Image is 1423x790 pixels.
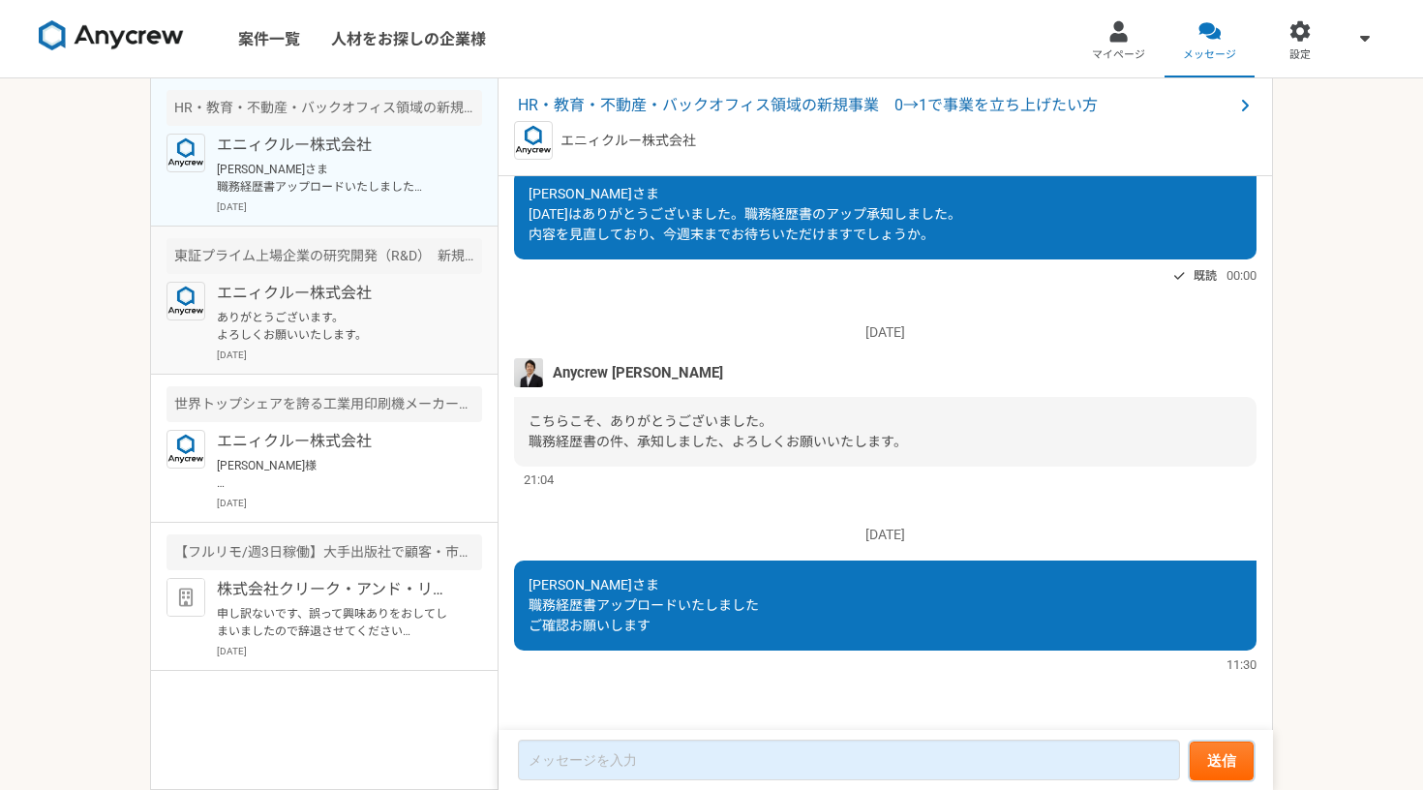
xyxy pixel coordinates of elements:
div: 世界トップシェアを誇る工業用印刷機メーカー 営業顧問（1,2社のみの紹介も歓迎） [167,386,482,422]
div: 東証プライム上場企業の研究開発（R&D） 新規事業開発 [167,238,482,274]
span: Anycrew [PERSON_NAME] [553,362,723,383]
p: [DATE] [217,644,482,658]
img: 8DqYSo04kwAAAAASUVORK5CYII= [39,20,184,51]
p: [PERSON_NAME]さま 職務経歴書アップロードいたしました ご確認お願いします [217,161,456,196]
span: [PERSON_NAME]さま 職務経歴書アップロードいたしました ご確認お願いします [529,577,759,633]
p: エニィクルー株式会社 [217,430,456,453]
div: HR・教育・不動産・バックオフィス領域の新規事業 0→1で事業を立ち上げたい方 [167,90,482,126]
p: エニィクルー株式会社 [217,282,456,305]
p: エニィクルー株式会社 [560,131,696,151]
p: 申し訳ないです、誤って興味ありをおしてしまいましたので辞退させてください 機会ありまいたら応募させていただきます。 [217,605,456,640]
p: [DATE] [217,348,482,362]
span: メッセージ [1183,47,1236,63]
p: [DATE] [217,496,482,510]
p: [DATE] [217,199,482,214]
span: 21:04 [524,471,554,489]
span: [PERSON_NAME]さま [DATE]はありがとうございました。職務経歴書のアップ承知しました。 内容を見直しており、今週末までお待ちいただけますでしょうか。 [529,186,961,242]
span: 00:00 [1226,266,1256,285]
p: エニィクルー株式会社 [217,134,456,157]
img: logo_text_blue_01.png [167,282,205,320]
span: マイページ [1092,47,1145,63]
p: [DATE] [514,525,1256,545]
span: こちらこそ、ありがとうございました。 職務経歴書の件、承知しました、よろしくお願いいたします。 [529,413,907,449]
img: logo_text_blue_01.png [514,121,553,160]
span: 既読 [1194,264,1217,288]
img: logo_text_blue_01.png [167,134,205,172]
div: 【フルリモ/週3日稼働】大手出版社で顧客・市場調査マーケター！ [167,534,482,570]
span: 設定 [1289,47,1311,63]
p: 株式会社クリーク・アンド・リバー社 [217,578,456,601]
span: 11:30 [1226,655,1256,674]
button: 送信 [1190,742,1254,780]
img: MHYT8150_2.jpg [514,358,543,387]
img: logo_text_blue_01.png [167,430,205,469]
span: HR・教育・不動産・バックオフィス領域の新規事業 0→1で事業を立ち上げたい方 [518,94,1233,117]
p: ありがとうございます。 よろしくお願いいたします。 [217,309,456,344]
img: default_org_logo-42cde973f59100197ec2c8e796e4974ac8490bb5b08a0eb061ff975e4574aa76.png [167,578,205,617]
p: [PERSON_NAME]様 ご返信、ありがとうございます。 それでは、また別案件等でご相談させていただければと思いますので、よろしくお願いいたします。 [217,457,456,492]
p: [DATE] [514,322,1256,343]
